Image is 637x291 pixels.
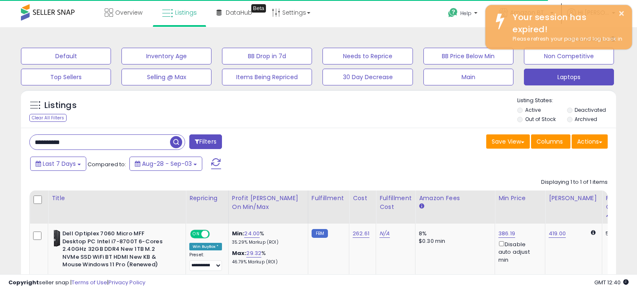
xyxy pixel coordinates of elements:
span: DataHub [226,8,252,17]
span: OFF [209,231,222,238]
div: 8% [419,230,488,237]
button: Inventory Age [121,48,211,64]
b: Dell Optiplex 7060 Micro MFF Desktop PC Intel i7-8700T 6-Cores 2.40GHz 32GB DDR4 New 1TB M.2 NVMe... [62,230,164,271]
button: Last 7 Days [30,157,86,171]
button: BB Drop in 7d [222,48,312,64]
p: 35.29% Markup (ROI) [232,239,302,245]
div: Your session has expired! [506,11,626,35]
span: Overview [115,8,142,17]
span: ON [191,231,201,238]
span: Help [460,10,472,17]
a: 419.00 [549,229,566,238]
h5: Listings [44,100,77,111]
label: Deactivated [575,106,606,113]
button: Actions [572,134,608,149]
div: Amazon Fees [419,194,491,203]
div: Tooltip anchor [251,4,266,13]
div: Min Price [498,194,542,203]
button: 30 Day Decrease [322,69,413,85]
button: Top Sellers [21,69,111,85]
div: Profit [PERSON_NAME] on Min/Max [232,194,304,211]
small: Amazon Fees. [419,203,424,210]
button: Aug-28 - Sep-03 [129,157,202,171]
button: Selling @ Max [121,69,211,85]
div: Cost [353,194,372,203]
b: Max: [232,249,247,257]
button: Default [21,48,111,64]
strong: Copyright [8,278,39,286]
button: BB Price Below Min [423,48,513,64]
div: % [232,230,302,245]
label: Active [525,106,541,113]
a: 386.19 [498,229,515,238]
span: Compared to: [88,160,126,168]
div: Repricing [189,194,225,203]
button: × [618,8,625,19]
div: Please refresh your page and log back in [506,35,626,43]
th: The percentage added to the cost of goods (COGS) that forms the calculator for Min & Max prices. [228,191,308,224]
span: Columns [536,137,563,146]
div: Disable auto adjust min [498,239,539,264]
p: Listing States: [517,97,616,105]
div: 500 [606,230,632,237]
a: Help [441,1,486,27]
a: 262.61 [353,229,369,238]
span: Last 7 Days [43,160,76,168]
button: Columns [531,134,570,149]
a: Privacy Policy [108,278,145,286]
img: 31dbPURyWbL._SL40_.jpg [54,230,60,247]
span: 2025-09-15 12:40 GMT [594,278,629,286]
small: FBM [312,229,328,238]
div: Clear All Filters [29,114,67,122]
a: 29.32 [246,249,261,258]
label: Archived [575,116,597,123]
p: 46.79% Markup (ROI) [232,259,302,265]
a: Terms of Use [72,278,107,286]
div: Fulfillable Quantity [606,194,634,211]
b: Min: [232,229,245,237]
a: 24.00 [244,229,260,238]
a: N/A [379,229,389,238]
div: Title [52,194,182,203]
button: Non Competitive [524,48,614,64]
button: Filters [189,134,222,149]
button: Laptops [524,69,614,85]
div: seller snap | | [8,279,145,287]
div: Fulfillment [312,194,346,203]
div: % [232,250,302,265]
button: Items Being Repriced [222,69,312,85]
div: Preset: [189,252,222,271]
i: Get Help [448,8,458,18]
button: Needs to Reprice [322,48,413,64]
label: Out of Stock [525,116,556,123]
div: Displaying 1 to 1 of 1 items [541,178,608,186]
div: Win BuyBox * [189,243,222,250]
span: Aug-28 - Sep-03 [142,160,192,168]
div: Fulfillment Cost [379,194,412,211]
button: Save View [486,134,530,149]
button: Main [423,69,513,85]
div: [PERSON_NAME] [549,194,598,203]
div: $0.30 min [419,237,488,245]
span: Listings [175,8,197,17]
